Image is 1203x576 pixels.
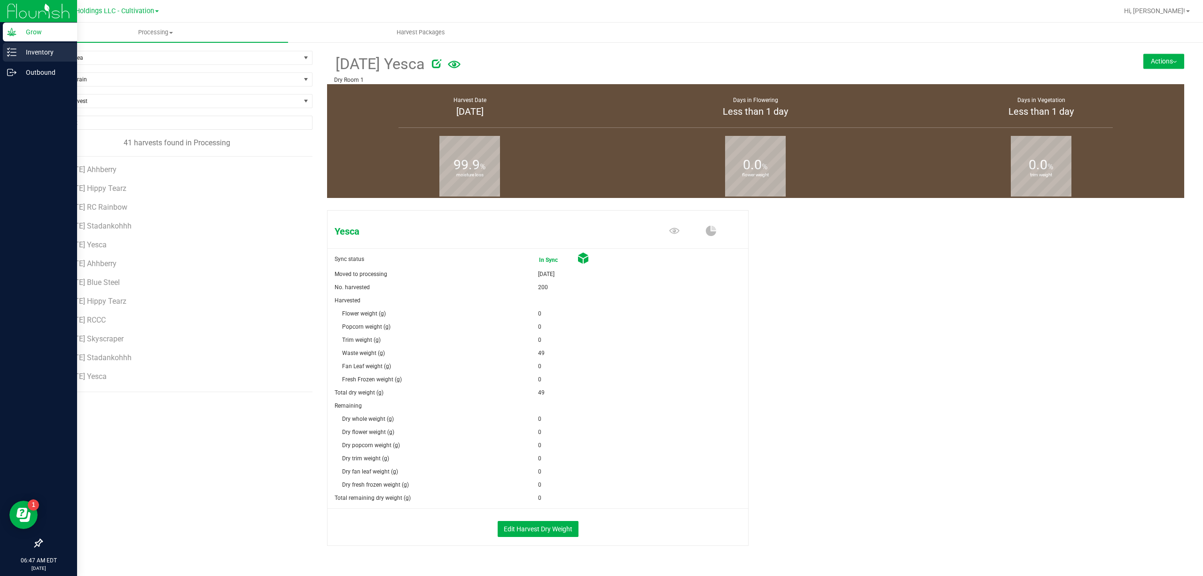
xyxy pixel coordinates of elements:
span: 0 [538,439,541,452]
inline-svg: Grow [7,27,16,37]
span: Fan Leaf weight (g) [342,363,391,370]
group-info-box: Days in vegetation [906,84,1177,130]
span: Waste weight (g) [342,350,385,356]
inline-svg: Inventory [7,47,16,57]
span: Fresh Frozen weight (g) [342,376,402,383]
span: [DATE] Ahhberry [63,391,117,400]
span: 0 [538,412,541,426]
span: Total dry weight (g) [335,389,383,396]
span: [DATE] Ahhberry [63,259,117,268]
p: 06:47 AM EDT [4,556,73,565]
span: 0 [538,452,541,465]
span: 0 [538,360,541,373]
span: [DATE] Blue Steel [63,278,120,287]
span: [DATE] Yesca [63,240,107,249]
span: Dry popcorn weight (g) [342,442,400,449]
group-info-box: Trim weight % [906,130,1177,198]
group-info-box: Flower weight % [620,130,891,198]
div: Days in Flowering [625,96,887,104]
span: [DATE] Yesca [334,53,425,76]
span: Cured [578,252,589,268]
div: Harvest Date [339,96,601,104]
span: Remaining [335,402,362,409]
button: Actions [1143,54,1184,69]
span: 0 [538,307,541,320]
input: NO DATA FOUND [42,116,312,129]
span: 49 [538,347,545,360]
button: Edit Harvest Dry Weight [498,521,578,537]
span: Filter by area [42,51,300,64]
span: [DATE] Yesca [63,372,107,381]
span: Sync status [335,256,364,262]
span: [DATE] Ahhberry [63,165,117,174]
div: Days in Vegetation [910,96,1172,104]
span: Processing [23,28,288,37]
span: 0 [538,426,541,439]
span: No. harvested [335,284,370,291]
p: Inventory [16,47,73,58]
span: 0 [538,333,541,347]
span: [DATE] [538,268,555,281]
b: flower weight [725,133,786,217]
span: Harvested [335,297,360,304]
span: 0 [538,478,541,491]
span: Dry flower weight (g) [342,429,394,435]
span: Riviera Creek Holdings LLC - Cultivation [33,7,154,15]
p: Outbound [16,67,73,78]
span: Moved to processing [335,271,387,277]
b: moisture loss [439,133,500,217]
span: select [300,51,312,64]
span: [DATE] RC Rainbow [63,203,127,212]
span: 200 [538,281,548,294]
b: trim weight [1011,133,1071,217]
inline-svg: Outbound [7,68,16,77]
span: In Sync [539,253,577,267]
iframe: Resource center [9,501,38,529]
div: [DATE] [339,104,601,118]
span: Popcorn weight (g) [342,324,391,330]
span: 0 [538,373,541,386]
span: Flower weight (g) [342,310,386,317]
p: [DATE] [4,565,73,572]
a: Processing [23,23,288,42]
span: Filter by Strain [42,73,300,86]
span: 0 [538,320,541,333]
span: Yesca [328,224,609,238]
span: Dry fan leaf weight (g) [342,468,398,475]
group-info-box: Harvest Date [334,84,606,130]
span: Dry fresh frozen weight (g) [342,481,409,488]
span: [DATE] Stadankohhh [63,221,132,230]
div: Less than 1 day [625,104,887,118]
span: Find a Harvest [42,95,300,108]
span: 0 [538,465,541,478]
a: Harvest Packages [288,23,554,42]
span: [DATE] Stadankohhh [63,353,132,362]
p: Dry Room 1 [334,76,1034,84]
div: Less than 1 day [910,104,1172,118]
span: Hi, [PERSON_NAME]! [1124,7,1185,15]
span: Trim weight (g) [342,337,381,343]
span: [DATE] Hippy Tearz [63,184,126,193]
div: 41 harvests found in Processing [41,137,312,149]
span: In Sync [538,252,578,268]
span: 0 [538,491,541,505]
group-info-box: Days in flowering [620,84,891,130]
span: Total remaining dry weight (g) [335,495,411,501]
group-info-box: Moisture loss % [334,130,606,198]
span: [DATE] Hippy Tearz [63,297,126,306]
span: 49 [538,386,545,399]
span: Harvest Packages [384,28,458,37]
span: [DATE] RCCC [63,316,106,324]
span: Dry trim weight (g) [342,455,389,462]
span: [DATE] Skyscraper [63,334,124,343]
iframe: Resource center unread badge [28,499,39,511]
p: Grow [16,26,73,38]
span: Dry whole weight (g) [342,416,394,422]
